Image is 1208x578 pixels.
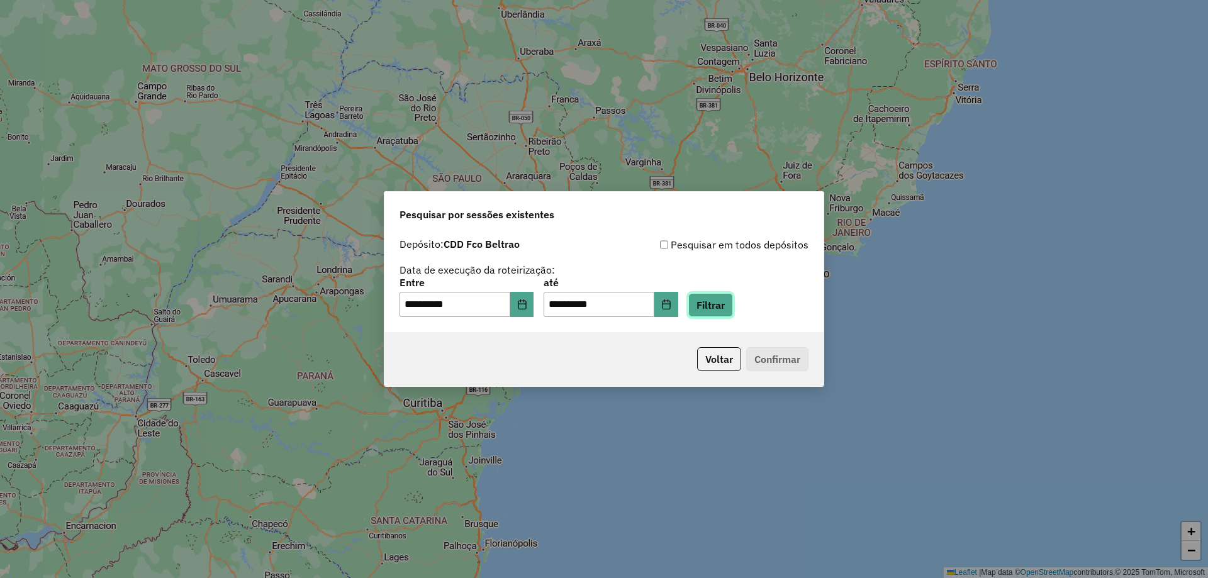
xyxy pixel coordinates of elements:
button: Choose Date [654,292,678,317]
label: Entre [400,275,534,290]
label: até [544,275,678,290]
strong: CDD Fco Beltrao [444,238,520,250]
label: Depósito: [400,236,520,252]
button: Filtrar [688,293,733,317]
span: Pesquisar por sessões existentes [400,207,554,222]
button: Voltar [697,347,741,371]
label: Data de execução da roteirização: [400,262,555,277]
button: Choose Date [510,292,534,317]
div: Pesquisar em todos depósitos [604,237,808,252]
